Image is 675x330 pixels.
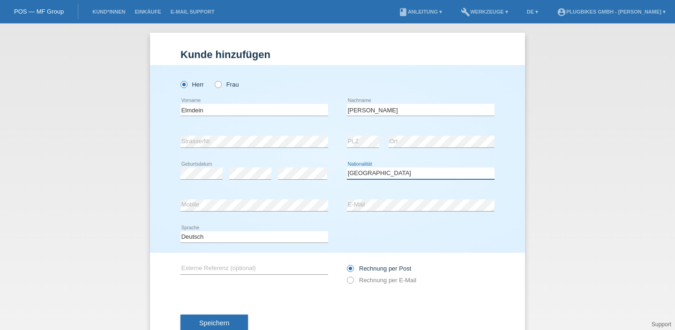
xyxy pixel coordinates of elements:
[130,9,165,15] a: Einkäufe
[394,9,447,15] a: bookAnleitung ▾
[347,265,353,277] input: Rechnung per Post
[398,7,408,17] i: book
[180,81,204,88] label: Herr
[557,7,566,17] i: account_circle
[215,81,221,87] input: Frau
[88,9,130,15] a: Kund*innen
[456,9,513,15] a: buildWerkzeuge ▾
[652,321,671,328] a: Support
[347,277,353,288] input: Rechnung per E-Mail
[461,7,470,17] i: build
[166,9,219,15] a: E-Mail Support
[180,81,187,87] input: Herr
[215,81,239,88] label: Frau
[199,319,229,327] span: Speichern
[180,49,495,60] h1: Kunde hinzufügen
[14,8,64,15] a: POS — MF Group
[552,9,670,15] a: account_circlePlugBikes GmbH - [PERSON_NAME] ▾
[347,265,411,272] label: Rechnung per Post
[347,277,416,284] label: Rechnung per E-Mail
[522,9,543,15] a: DE ▾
